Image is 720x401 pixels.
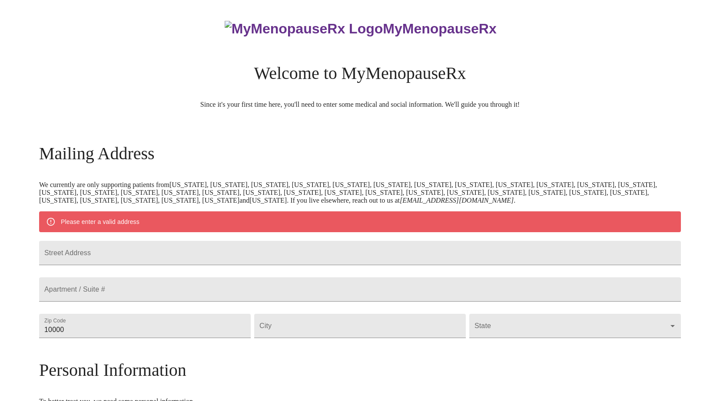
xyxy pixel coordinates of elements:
h3: Mailing Address [39,143,681,164]
h3: Personal Information [39,360,681,380]
h3: MyMenopauseRx [40,21,681,37]
p: Since it's your first time here, you'll need to enter some medical and social information. We'll ... [39,101,681,108]
p: We currently are only supporting patients from [US_STATE], [US_STATE], [US_STATE], [US_STATE], [U... [39,181,681,204]
img: MyMenopauseRx Logo [225,21,383,37]
em: [EMAIL_ADDRESS][DOMAIN_NAME] [400,197,514,204]
div: ​ [469,314,681,338]
div: Please enter a valid address [61,214,139,230]
h3: Welcome to MyMenopauseRx [39,63,681,83]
